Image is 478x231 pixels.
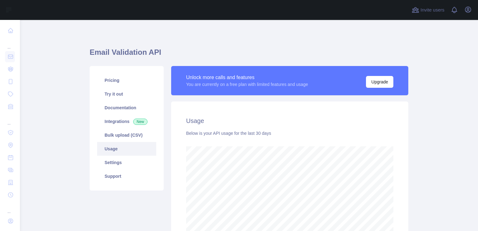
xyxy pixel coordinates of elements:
a: Pricing [97,73,156,87]
div: ... [5,202,15,214]
div: You are currently on a free plan with limited features and usage [186,81,308,87]
button: Invite users [410,5,446,15]
a: Try it out [97,87,156,101]
div: ... [5,37,15,50]
a: Settings [97,156,156,169]
div: ... [5,113,15,126]
a: Integrations New [97,115,156,128]
span: Invite users [420,7,444,14]
div: Unlock more calls and features [186,74,308,81]
a: Documentation [97,101,156,115]
a: Bulk upload (CSV) [97,128,156,142]
a: Usage [97,142,156,156]
h2: Usage [186,116,393,125]
span: New [133,119,148,125]
button: Upgrade [366,76,393,88]
h1: Email Validation API [90,47,408,62]
div: Below is your API usage for the last 30 days [186,130,393,136]
a: Support [97,169,156,183]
